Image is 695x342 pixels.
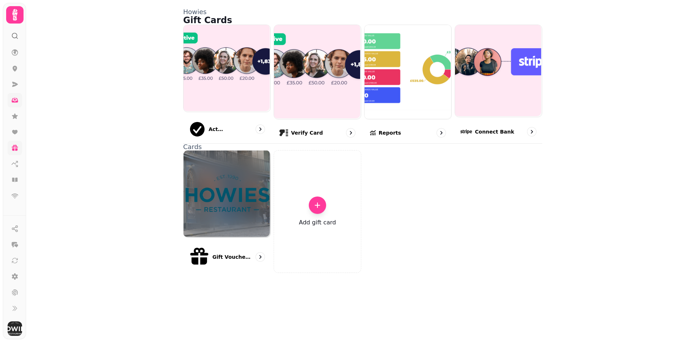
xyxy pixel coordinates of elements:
svg: go to [347,129,354,136]
p: Add gift card [299,218,336,227]
svg: go to [438,129,445,136]
p: Gift Voucher for Howies and Scotts Kitchen [212,253,253,261]
a: ReportsReports [364,25,452,143]
a: Verify cardVerify card [274,25,361,143]
p: Reports [379,129,401,136]
h1: Gift Cards [183,16,542,25]
img: Connect bank [454,24,541,116]
p: Cards [183,144,542,150]
img: aHR0cHM6Ly9ibGFja2J4LnMzLmV1LXdlc3QtMi5hbWF6b25hd3MuY29tLzk1MDdmNWQxLTEwZjItMTFlYS05MGQ0LTA2OThkY... [184,172,270,216]
svg: go to [257,253,264,261]
img: Reports [364,24,451,118]
img: Activations [183,24,270,111]
img: Verify card [273,24,360,118]
svg: go to [528,128,535,135]
p: Verify card [291,129,323,136]
img: User avatar [8,321,22,336]
a: Connect bankConnect bank [455,25,542,143]
a: Add gift card [299,197,336,227]
a: Gift Voucher for Howies and Scotts KitchenGift Voucher for Howies and Scotts Kitchen [183,150,271,273]
p: Connect bank [475,128,514,135]
a: ActivationsActivations [183,25,271,143]
svg: go to [257,126,264,133]
button: User avatar [6,321,24,336]
p: Activations [208,126,224,133]
p: Howies [183,9,542,15]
